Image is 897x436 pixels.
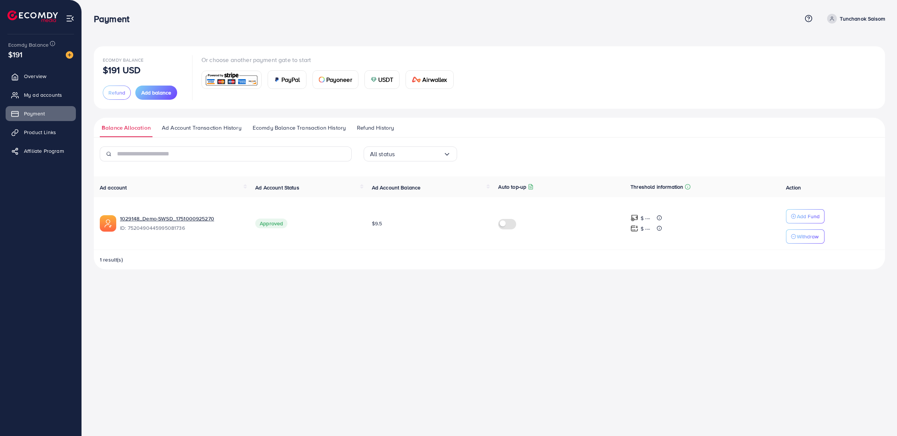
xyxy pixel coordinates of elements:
span: Overview [24,72,46,80]
p: Threshold information [631,182,683,191]
p: $191 USD [103,65,141,74]
span: Payoneer [326,75,352,84]
div: <span class='underline'>1029148_Demo-SWSD_1751000925270</span></br>7520490445995081736 [120,215,243,232]
span: Approved [255,219,287,228]
span: Balance Allocation [102,124,151,132]
span: Product Links [24,129,56,136]
p: Add Fund [797,212,820,221]
span: Action [786,184,801,191]
button: Add balance [135,86,177,100]
span: Airwallex [422,75,447,84]
span: USDT [378,75,394,84]
p: Auto top-up [498,182,526,191]
p: Withdraw [797,232,819,241]
a: cardPayPal [268,70,306,89]
a: Payment [6,106,76,121]
span: My ad accounts [24,91,62,99]
span: Ecomdy Balance [103,57,144,63]
img: menu [66,14,74,23]
span: Refund History [357,124,394,132]
span: Refund [108,89,125,96]
span: All status [370,148,395,160]
button: Withdraw [786,229,824,244]
a: Tunchanok Saisom [824,14,885,24]
img: card [371,77,377,83]
a: Overview [6,69,76,84]
span: $191 [8,49,23,60]
span: Ad Account Balance [372,184,421,191]
span: Ecomdy Balance [8,41,49,49]
img: card [274,77,280,83]
a: cardUSDT [364,70,400,89]
span: Ad Account Status [255,184,299,191]
p: $ --- [641,214,650,223]
img: card [204,72,259,88]
button: Refund [103,86,131,100]
a: card [201,71,262,89]
span: 1 result(s) [100,256,123,263]
span: Affiliate Program [24,147,64,155]
img: top-up amount [631,214,638,222]
span: ID: 7520490445995081736 [120,224,243,232]
p: $ --- [641,224,650,233]
span: PayPal [281,75,300,84]
img: card [319,77,325,83]
h3: Payment [94,13,135,24]
p: Or choose another payment gate to start [201,55,460,64]
p: Tunchanok Saisom [840,14,885,23]
a: 1029148_Demo-SWSD_1751000925270 [120,215,214,222]
iframe: Chat [865,402,891,430]
span: Ecomdy Balance Transaction History [253,124,346,132]
span: $9.5 [372,220,382,227]
div: Search for option [364,146,457,161]
a: Product Links [6,125,76,140]
a: My ad accounts [6,87,76,102]
span: Ad account [100,184,127,191]
img: card [412,77,421,83]
button: Add Fund [786,209,824,223]
a: cardAirwallex [406,70,453,89]
span: Add balance [141,89,171,96]
img: logo [7,10,58,22]
span: Ad Account Transaction History [162,124,241,132]
a: Affiliate Program [6,143,76,158]
input: Search for option [395,148,443,160]
img: image [66,51,73,59]
a: cardPayoneer [312,70,358,89]
img: ic-ads-acc.e4c84228.svg [100,215,116,232]
span: Payment [24,110,45,117]
img: top-up amount [631,225,638,232]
